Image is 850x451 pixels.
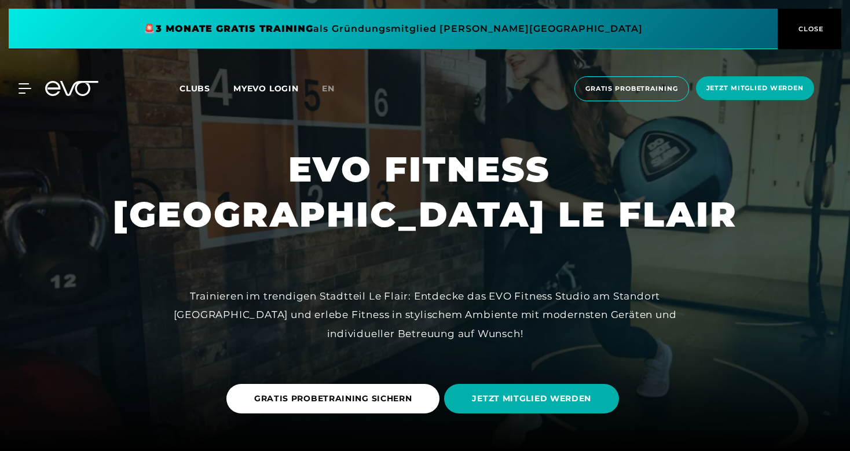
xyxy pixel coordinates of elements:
a: MYEVO LOGIN [233,83,299,94]
button: CLOSE [778,9,841,49]
h1: EVO FITNESS [GEOGRAPHIC_DATA] LE FLAIR [113,147,738,237]
span: Gratis Probetraining [585,84,678,94]
div: Trainieren im trendigen Stadtteil Le Flair: Entdecke das EVO Fitness Studio am Standort [GEOGRAPH... [164,287,686,343]
a: Clubs [179,83,233,94]
a: Jetzt Mitglied werden [693,76,818,101]
span: GRATIS PROBETRAINING SICHERN [254,393,412,405]
span: CLOSE [796,24,824,34]
a: GRATIS PROBETRAINING SICHERN [226,375,445,422]
a: Gratis Probetraining [571,76,693,101]
span: Clubs [179,83,210,94]
span: Jetzt Mitglied werden [706,83,804,93]
span: en [322,83,335,94]
a: JETZT MITGLIED WERDEN [444,375,624,422]
span: JETZT MITGLIED WERDEN [472,393,591,405]
a: en [322,82,349,95]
